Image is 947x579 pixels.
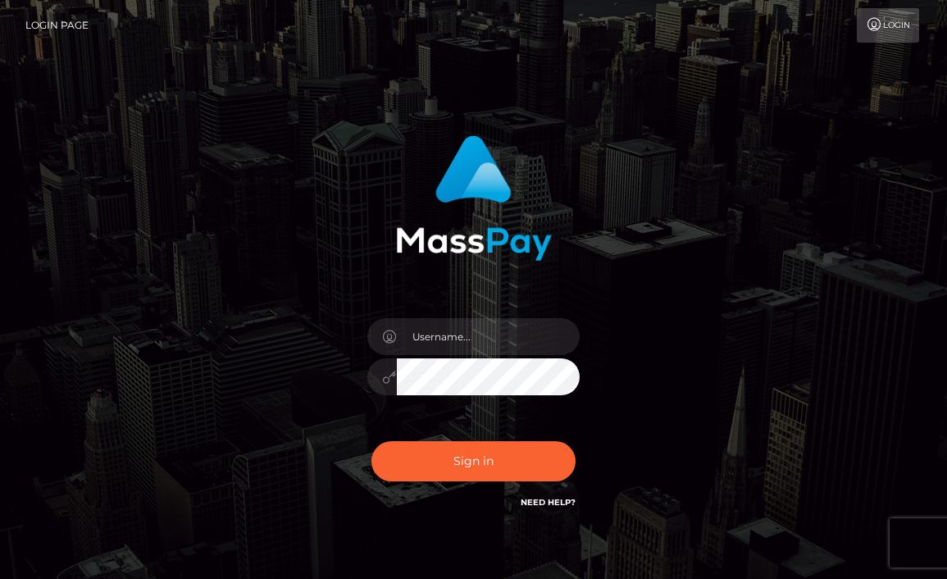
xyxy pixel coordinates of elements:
[25,8,89,43] a: Login Page
[371,441,576,481] button: Sign in
[397,318,580,355] input: Username...
[521,497,576,508] a: Need Help?
[857,8,919,43] a: Login
[396,135,552,261] img: MassPay Login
